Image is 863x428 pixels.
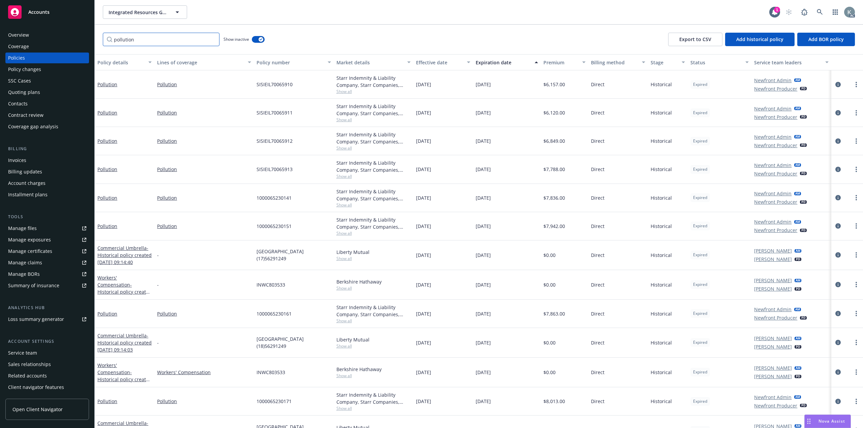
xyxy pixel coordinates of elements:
[157,194,251,201] a: Pollution
[476,339,491,346] span: [DATE]
[8,257,42,268] div: Manage claims
[754,373,792,380] a: [PERSON_NAME]
[5,314,89,325] a: Loss summary generator
[257,81,293,88] span: SISIEIL70065910
[8,382,64,393] div: Client navigator features
[834,281,842,289] a: circleInformation
[543,59,578,66] div: Premium
[693,398,707,404] span: Expired
[651,81,672,88] span: Historical
[5,382,89,393] a: Client navigator features
[476,223,491,230] span: [DATE]
[679,36,711,42] span: Export to CSV
[97,362,152,390] a: Workers' Compensation
[754,306,792,313] a: Newfront Admin
[588,54,648,70] button: Billing method
[651,166,672,173] span: Historical
[834,222,842,230] a: circleInformation
[543,252,556,259] span: $0.00
[157,369,251,376] a: Workers' Compensation
[543,281,556,288] span: $0.00
[651,339,672,346] span: Historical
[5,98,89,109] a: Contacts
[693,195,707,201] span: Expired
[591,339,604,346] span: Direct
[8,280,59,291] div: Summary of insurance
[103,33,219,46] input: Filter by keyword...
[103,5,187,19] button: Integrated Resources Group, Inc.
[829,5,842,19] a: Switch app
[591,281,604,288] span: Direct
[257,223,292,230] span: 1000065230151
[257,137,293,144] span: SISIEIL70065912
[8,53,25,63] div: Policies
[693,282,707,288] span: Expired
[157,137,251,144] a: Pollution
[97,195,117,201] a: Pollution
[8,269,40,279] div: Manage BORs
[693,166,707,172] span: Expired
[157,81,251,88] a: Pollution
[541,54,589,70] button: Premium
[808,36,844,42] span: Add BOR policy
[834,80,842,89] a: circleInformation
[651,369,672,376] span: Historical
[416,339,431,346] span: [DATE]
[8,87,40,98] div: Quoting plans
[336,336,411,343] div: Liberty Mutual
[8,370,47,381] div: Related accounts
[476,252,491,259] span: [DATE]
[543,310,565,317] span: $7,863.00
[754,285,792,292] a: [PERSON_NAME]
[336,173,411,179] span: Show all
[254,54,333,70] button: Policy number
[693,310,707,317] span: Expired
[754,105,792,112] a: Newfront Admin
[476,369,491,376] span: [DATE]
[5,121,89,132] a: Coverage gap analysis
[852,281,860,289] a: more
[97,166,117,172] a: Pollution
[754,277,792,284] a: [PERSON_NAME]
[591,398,604,405] span: Direct
[852,368,860,376] a: more
[543,398,565,405] span: $8,013.00
[693,110,707,116] span: Expired
[416,369,431,376] span: [DATE]
[336,278,411,285] div: Berkshire Hathaway
[852,80,860,89] a: more
[754,198,797,205] a: Newfront Producer
[157,398,251,405] a: Pollution
[651,194,672,201] span: Historical
[157,109,251,116] a: Pollution
[416,223,431,230] span: [DATE]
[257,248,331,262] span: [GEOGRAPHIC_DATA](17)56291249
[257,281,285,288] span: INWC803533
[754,59,821,66] div: Service team leaders
[476,281,491,288] span: [DATE]
[648,54,688,70] button: Stage
[97,109,117,116] a: Pollution
[257,369,285,376] span: INWC803533
[5,178,89,189] a: Account charges
[591,109,604,116] span: Direct
[476,166,491,173] span: [DATE]
[416,81,431,88] span: [DATE]
[257,194,292,201] span: 1000065230141
[754,133,792,140] a: Newfront Admin
[97,310,117,317] a: Pollution
[591,252,604,259] span: Direct
[5,189,89,200] a: Installment plans
[97,138,117,144] a: Pollution
[852,194,860,202] a: more
[336,202,411,208] span: Show all
[336,366,411,373] div: Berkshire Hathaway
[416,194,431,201] span: [DATE]
[852,137,860,145] a: more
[754,142,797,149] a: Newfront Producer
[109,9,167,16] span: Integrated Resources Group, Inc.
[157,310,251,317] a: Pollution
[754,113,797,121] a: Newfront Producer
[834,309,842,318] a: circleInformation
[336,131,411,145] div: Starr Indemnity & Liability Company, Starr Companies, Brown & Riding Insurance Services, Inc.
